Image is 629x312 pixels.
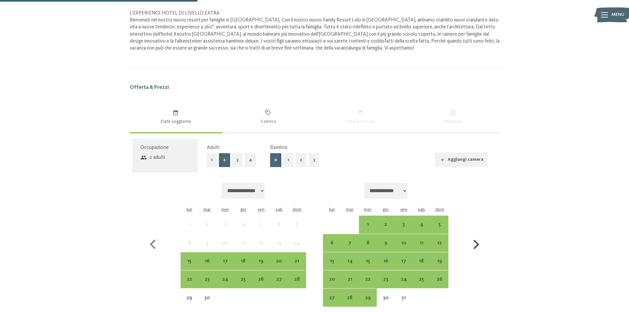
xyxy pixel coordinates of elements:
div: 1 [181,222,198,238]
div: arrivo/check-in possibile [341,234,359,252]
div: 27 [324,295,340,312]
button: 3 [309,153,319,167]
div: arrivo/check-in possibile [341,289,359,306]
div: Thu Oct 30 2025 [377,289,395,306]
div: 22 [181,277,198,293]
div: 30 [199,295,216,312]
div: arrivo/check-in possibile [395,216,413,233]
div: Thu Oct 02 2025 [377,216,395,233]
div: Thu Sep 11 2025 [234,234,252,252]
div: Thu Oct 09 2025 [377,234,395,252]
div: arrivo/check-in possibile [377,270,395,288]
div: Sun Sep 28 2025 [288,270,306,288]
div: 2 [199,222,216,238]
div: arrivo/check-in non effettuabile [288,234,306,252]
div: Thu Sep 25 2025 [234,270,252,288]
div: arrivo/check-in possibile [431,270,448,288]
div: Tue Oct 21 2025 [341,270,359,288]
div: Wed Sep 03 2025 [216,216,234,233]
div: arrivo/check-in non effettuabile [181,216,198,233]
div: Sun Sep 14 2025 [288,234,306,252]
div: Mon Sep 08 2025 [181,234,198,252]
button: 4 [245,153,256,167]
abbr: mercoledì [221,207,229,212]
div: arrivo/check-in possibile [395,234,413,252]
div: 3 [396,222,412,238]
div: 12 [253,240,269,257]
div: Wed Oct 08 2025 [359,234,377,252]
div: Wed Oct 22 2025 [359,270,377,288]
abbr: lunedì [187,207,192,212]
div: 8 [181,240,198,257]
div: 3 [217,222,233,238]
div: 23 [199,277,216,293]
div: Sat Oct 11 2025 [413,234,431,252]
span: Adulti [207,145,220,150]
div: Sat Sep 20 2025 [270,252,288,270]
div: arrivo/check-in possibile [359,252,377,270]
div: 20 [271,259,287,275]
div: arrivo/check-in possibile [323,234,341,252]
div: arrivo/check-in possibile [341,270,359,288]
div: 24 [396,277,412,293]
div: 21 [289,259,305,275]
div: 16 [377,259,394,275]
div: arrivo/check-in non effettuabile [216,216,234,233]
div: arrivo/check-in possibile [431,252,448,270]
div: Sat Sep 13 2025 [270,234,288,252]
div: Mon Sep 15 2025 [181,252,198,270]
div: Tue Sep 16 2025 [198,252,216,270]
p: Benvenuti nel nostro nuovo resort per famiglie in [GEOGRAPHIC_DATA]. Con il nostro nuovo Family R... [130,17,500,52]
div: arrivo/check-in non effettuabile [234,216,252,233]
div: 5 [431,222,448,238]
button: 1 [283,153,294,167]
button: Aggiungi camera [435,153,488,167]
div: arrivo/check-in possibile [198,270,216,288]
h2: Offerta & Prezzi [130,84,500,91]
div: Wed Oct 01 2025 [359,216,377,233]
div: arrivo/check-in non effettuabile [198,289,216,306]
div: arrivo/check-in possibile [359,270,377,288]
button: 3 [232,153,243,167]
div: 14 [289,240,305,257]
div: arrivo/check-in non effettuabile [234,234,252,252]
div: Wed Oct 15 2025 [359,252,377,270]
div: Fri Oct 24 2025 [395,270,413,288]
div: 18 [235,259,251,275]
div: 15 [360,259,376,275]
div: Thu Oct 16 2025 [377,252,395,270]
div: 14 [342,259,358,275]
div: arrivo/check-in non effettuabile [181,289,198,306]
div: 8 [360,240,376,257]
div: arrivo/check-in possibile [413,234,431,252]
div: arrivo/check-in non effettuabile [252,234,270,252]
div: 26 [431,277,448,293]
div: Sat Oct 25 2025 [413,270,431,288]
div: arrivo/check-in possibile [288,270,306,288]
div: Fri Oct 10 2025 [395,234,413,252]
button: Date soggiorno [130,102,222,132]
div: Mon Oct 06 2025 [323,234,341,252]
div: arrivo/check-in non effettuabile [252,216,270,233]
div: arrivo/check-in possibile [323,289,341,306]
div: Mon Sep 29 2025 [181,289,198,306]
div: arrivo/check-in non effettuabile [270,234,288,252]
div: Sat Sep 06 2025 [270,216,288,233]
div: 16 [199,259,216,275]
div: Wed Oct 29 2025 [359,289,377,306]
div: arrivo/check-in non effettuabile [181,234,198,252]
div: 6 [324,240,340,257]
div: 10 [217,240,233,257]
div: arrivo/check-in possibile [413,216,431,233]
div: arrivo/check-in possibile [359,289,377,306]
abbr: domenica [435,207,444,212]
div: 26 [253,277,269,293]
div: Tue Oct 07 2025 [341,234,359,252]
div: 7 [342,240,358,257]
abbr: giovedì [383,207,389,212]
div: arrivo/check-in possibile [216,270,234,288]
div: 28 [289,277,305,293]
div: Wed Sep 17 2025 [216,252,234,270]
div: Sun Oct 19 2025 [431,252,448,270]
div: arrivo/check-in possibile [216,252,234,270]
